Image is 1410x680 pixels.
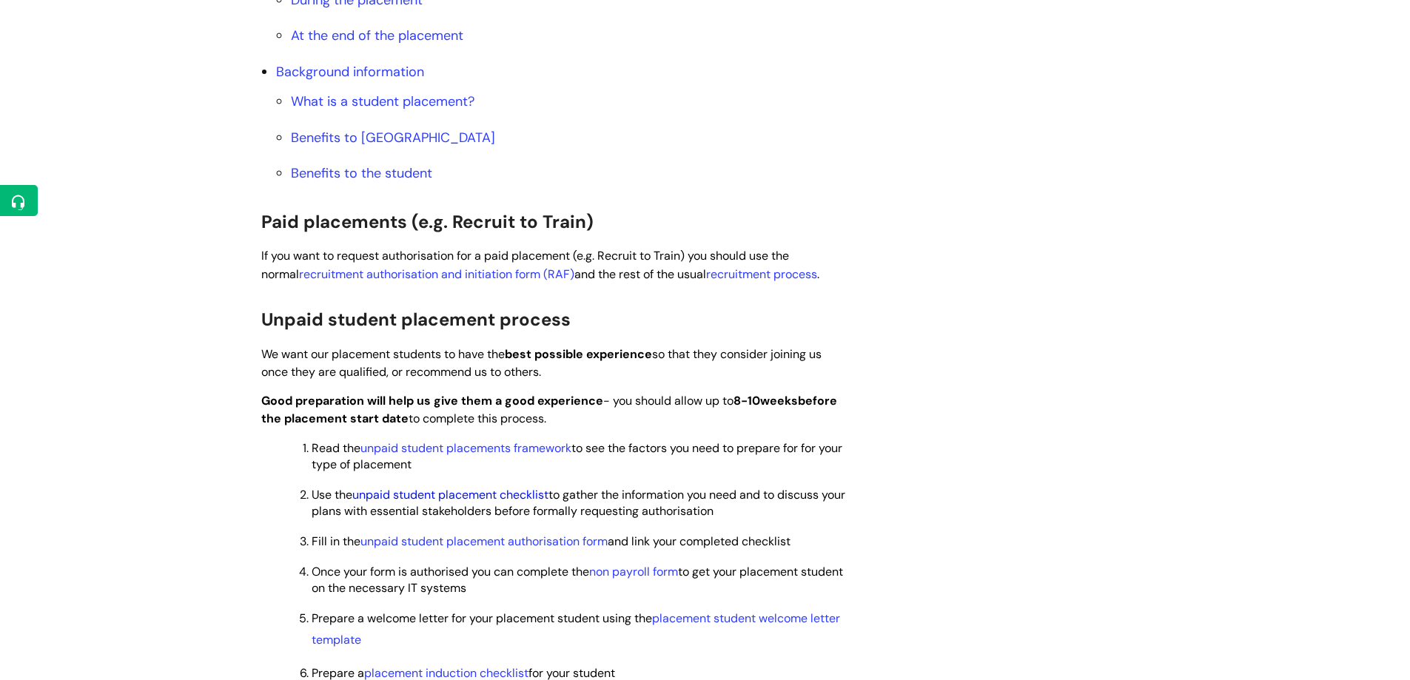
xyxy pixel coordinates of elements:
a: What is a student placement? [291,92,474,110]
a: Benefits to [GEOGRAPHIC_DATA] [291,129,495,147]
a: unpaid student placement authorisation form [360,533,608,549]
span: and link your completed checklist [360,533,790,549]
span: Use the to gather the information you need and to discuss your plans with essential stakeholders ... [312,487,845,519]
a: recruitment process [706,266,817,282]
strong: Good preparation will help us give them a good experience [261,393,603,408]
a: recruitment authorisation and initiation form (RAF) [299,266,574,282]
span: Prepare a welcome letter for your placement student using the [312,610,840,647]
span: We want our placement students to have the so that they consider joining us once they are qualifi... [261,346,822,380]
span: Fill in the [312,533,790,549]
a: At the end of the placement [291,27,463,44]
a: unpaid student placement checklist [352,487,548,502]
strong: weeks [760,393,798,408]
a: Benefits to the student [291,164,432,182]
strong: 8-10 [733,393,760,408]
span: Once your form is authorised you can complete the to get your placement student on the necessary ... [312,564,843,596]
span: If you want to request authorisation for a paid placement (e.g. Recruit to Train) you should use ... [261,248,819,282]
a: placement student welcome letter template [312,610,840,647]
a: Background information [276,63,424,81]
span: Read the to see the factors you need to prepare for for your type of placement [312,440,842,472]
a: unpaid student placements framework [360,440,571,456]
a: non payroll form [589,564,678,579]
span: - you should allow up to [261,393,760,408]
span: Unpaid student placement process [261,308,571,331]
strong: best possible experience [505,346,652,362]
span: Paid placements (e.g. Recruit to Train) [261,210,594,233]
